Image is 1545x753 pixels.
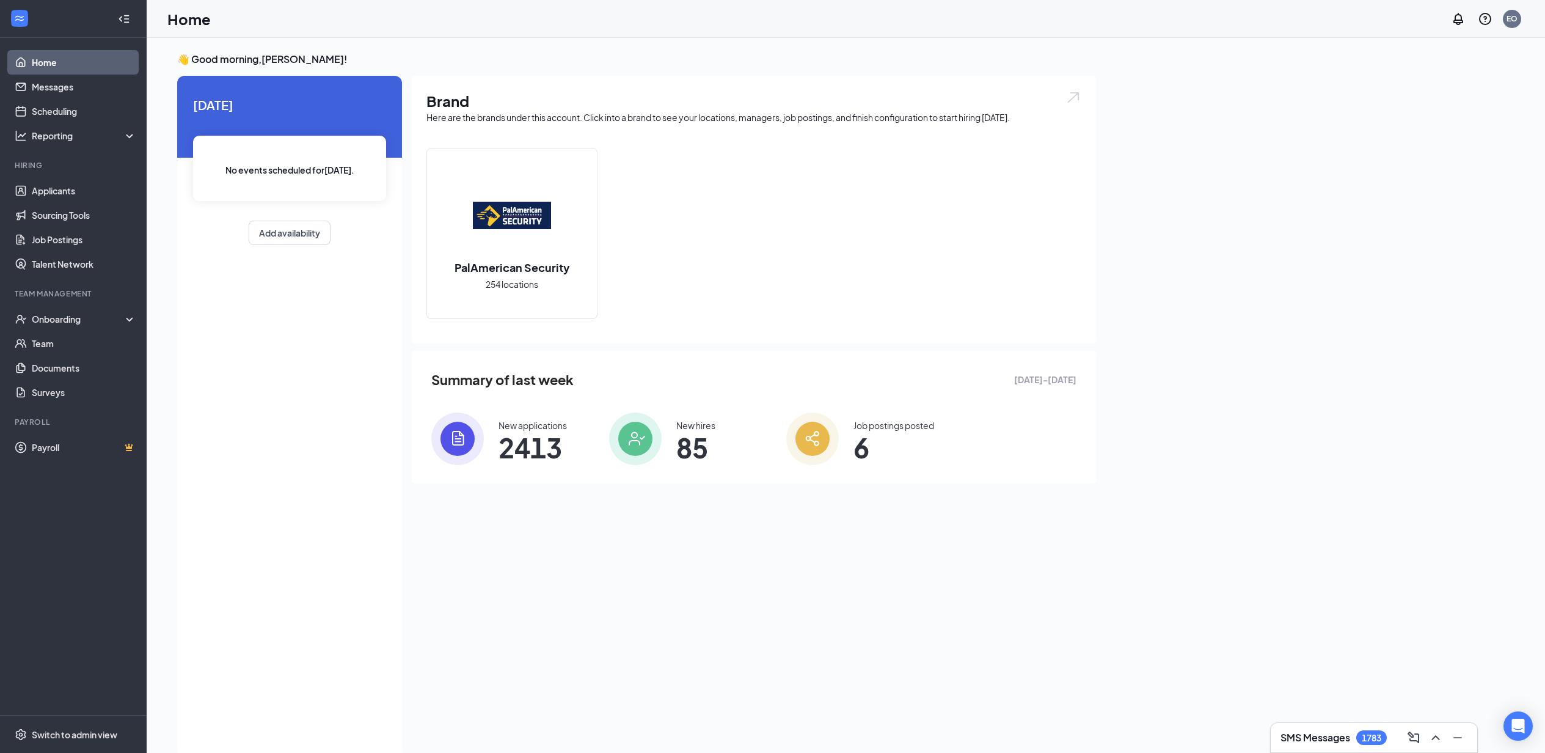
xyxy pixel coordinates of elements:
a: Home [32,50,136,75]
button: Add availability [249,221,331,245]
button: Minimize [1448,728,1467,747]
div: Reporting [32,130,137,142]
div: Open Intercom Messenger [1503,711,1533,741]
a: Applicants [32,178,136,203]
img: open.6027fd2a22e1237b5b06.svg [1065,90,1081,105]
img: icon [431,413,484,465]
span: 85 [676,436,715,458]
a: Talent Network [32,252,136,276]
svg: Minimize [1450,730,1465,745]
svg: ComposeMessage [1406,730,1421,745]
span: No events scheduled for [DATE] . [225,163,354,177]
img: icon [786,413,839,465]
div: Job postings posted [853,419,934,432]
a: Surveys [32,380,136,405]
button: ComposeMessage [1404,728,1423,747]
svg: Settings [15,729,27,741]
a: Messages [32,75,136,99]
a: Scheduling [32,99,136,123]
img: PalAmerican Security [473,177,551,255]
svg: UserCheck [15,313,27,325]
h2: PalAmerican Security [442,260,582,275]
h3: SMS Messages [1280,731,1350,744]
svg: QuestionInfo [1478,12,1492,26]
div: New hires [676,419,715,432]
a: Team [32,331,136,356]
a: Job Postings [32,227,136,252]
a: PayrollCrown [32,435,136,460]
span: Summary of last week [431,369,574,391]
svg: Analysis [15,130,27,142]
span: 254 locations [486,277,538,291]
span: [DATE] - [DATE] [1014,373,1076,386]
a: Documents [32,356,136,380]
h1: Brand [426,90,1081,111]
img: icon [609,413,662,465]
div: New applications [499,419,567,432]
svg: WorkstreamLogo [13,12,26,24]
svg: ChevronUp [1428,730,1443,745]
span: 6 [853,436,934,458]
div: Switch to admin view [32,729,117,741]
div: Team Management [15,288,134,299]
div: Onboarding [32,313,126,325]
h1: Home [167,9,211,29]
div: Payroll [15,417,134,427]
div: 1783 [1362,733,1381,743]
span: [DATE] [193,95,386,114]
div: Here are the brands under this account. Click into a brand to see your locations, managers, job p... [426,111,1081,123]
svg: Collapse [118,13,130,25]
h3: 👋 Good morning, [PERSON_NAME] ! [177,53,1096,66]
svg: Notifications [1451,12,1466,26]
div: Hiring [15,160,134,171]
span: 2413 [499,436,567,458]
a: Sourcing Tools [32,203,136,227]
div: EO [1507,13,1518,24]
button: ChevronUp [1426,728,1445,747]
